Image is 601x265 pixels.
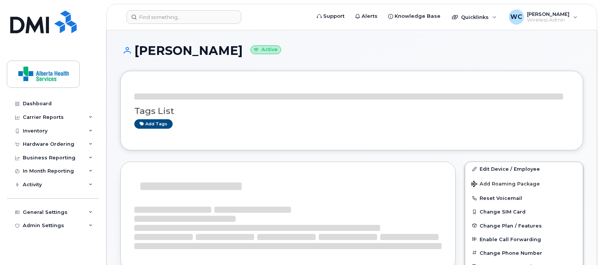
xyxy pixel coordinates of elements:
button: Reset Voicemail [465,191,583,205]
button: Change SIM Card [465,205,583,218]
span: Add Roaming Package [471,181,540,188]
span: Enable Call Forwarding [480,236,541,242]
a: Edit Device / Employee [465,162,583,176]
button: Add Roaming Package [465,176,583,191]
small: Active [250,45,281,54]
button: Change Plan / Features [465,219,583,232]
span: Change Plan / Features [480,223,542,228]
h1: [PERSON_NAME] [120,44,583,57]
button: Change Phone Number [465,246,583,260]
a: Add tags [134,119,173,129]
h3: Tags List [134,106,569,116]
button: Enable Call Forwarding [465,232,583,246]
